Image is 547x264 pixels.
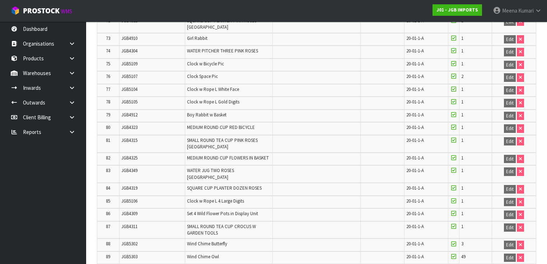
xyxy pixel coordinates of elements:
[461,167,463,173] span: 1
[504,61,516,69] button: Edit
[461,18,463,24] span: 1
[461,210,463,217] span: 1
[406,155,424,161] span: 20-01-1-A
[187,73,218,79] span: Clock Space Pic
[504,124,516,133] button: Edit
[121,18,137,24] span: JGB4321
[504,73,516,82] button: Edit
[461,124,463,130] span: 1
[461,73,463,79] span: 2
[106,210,110,217] span: 86
[187,137,258,150] span: SMALL ROUND TEA CUP PINK ROSES [GEOGRAPHIC_DATA]
[187,35,207,41] span: Girl Rabbit
[187,155,269,161] span: MEDIUM ROUND CUP FLOWERS IN BASKET
[406,137,424,143] span: 20-01-1-A
[61,8,72,15] small: WMS
[106,61,110,67] span: 75
[106,155,110,161] span: 82
[461,241,463,247] span: 3
[11,6,20,15] img: cube-alt.png
[187,18,257,30] span: SQUARE CUP PLANTER PINK ROSES [GEOGRAPHIC_DATA]
[187,48,258,54] span: WATER PITCHER THREE PINK ROSES
[121,35,137,41] span: JGB4910
[406,18,424,24] span: 20-01-1-A
[461,61,463,67] span: 1
[461,137,463,143] span: 1
[461,86,463,92] span: 1
[121,167,137,173] span: JGB4349
[461,112,463,118] span: 1
[121,61,137,67] span: JGB5109
[121,155,137,161] span: JGB4325
[187,124,255,130] span: MEDIUM ROUND CUP RED BICYCLE
[406,198,424,204] span: 20-01-1-A
[187,112,226,118] span: Boy Rabbit w Basket
[187,99,239,105] span: Clock w Rope L Gold Digits
[106,185,110,191] span: 84
[106,167,110,173] span: 83
[187,254,219,260] span: Wind Chime Owl
[504,167,516,176] button: Edit
[504,185,516,194] button: Edit
[406,241,424,247] span: 20-01-1-A
[461,155,463,161] span: 1
[106,86,110,92] span: 77
[121,210,137,217] span: JGB4309
[406,48,424,54] span: 20-01-1-A
[121,254,137,260] span: JGB5303
[187,241,227,247] span: Wind Chime Butterfly
[121,86,137,92] span: JGB5104
[504,254,516,262] button: Edit
[406,210,424,217] span: 20-01-1-A
[433,4,482,16] a: J01 - JGB IMPORTS
[406,73,424,79] span: 20-01-1-A
[106,35,110,41] span: 73
[518,7,534,14] span: Kumari
[187,198,244,204] span: Clock w Rope L 4 Large Digits
[106,18,110,24] span: 72
[187,167,234,180] span: WATER JUG TWO ROSES [GEOGRAPHIC_DATA]
[406,86,424,92] span: 20-01-1-A
[121,223,137,230] span: JGB4311
[436,7,478,13] strong: J01 - JGB IMPORTS
[106,73,110,79] span: 76
[461,35,463,41] span: 1
[121,185,137,191] span: JGB4319
[504,137,516,146] button: Edit
[187,86,239,92] span: Clock w Rope L White Face
[187,223,256,236] span: SMALL ROUND TEA CUP CROCUS W GARDEN TOOLS
[502,7,517,14] span: Meena
[461,185,463,191] span: 1
[187,210,258,217] span: Set 4 Wild Flower Pots in Display Unit
[121,198,137,204] span: JGB5106
[504,223,516,232] button: Edit
[406,61,424,67] span: 20-01-1-A
[406,223,424,230] span: 20-01-1-A
[121,73,137,79] span: JGB5107
[504,35,516,44] button: Edit
[504,198,516,207] button: Edit
[461,99,463,105] span: 1
[406,35,424,41] span: 20-01-1-A
[461,198,463,204] span: 1
[406,185,424,191] span: 20-01-1-A
[504,155,516,163] button: Edit
[504,241,516,249] button: Edit
[461,48,463,54] span: 1
[121,112,137,118] span: JGB4912
[461,254,466,260] span: 49
[121,99,137,105] span: JGB5105
[504,48,516,56] button: Edit
[504,210,516,219] button: Edit
[106,241,110,247] span: 88
[121,241,137,247] span: JGB5302
[23,6,60,15] span: ProStock
[406,99,424,105] span: 20-01-1-A
[406,112,424,118] span: 20-01-1-A
[504,86,516,95] button: Edit
[406,167,424,173] span: 20-01-1-A
[106,48,110,54] span: 74
[106,198,110,204] span: 85
[504,112,516,120] button: Edit
[106,254,110,260] span: 89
